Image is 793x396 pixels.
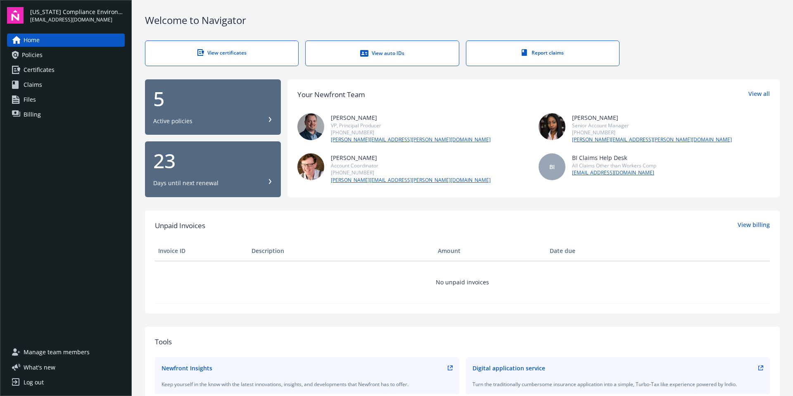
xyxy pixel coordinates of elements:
[572,113,732,122] div: [PERSON_NAME]
[153,89,273,109] div: 5
[7,78,125,91] a: Claims
[155,261,770,303] td: No unpaid invoices
[145,41,299,66] a: View certificates
[24,93,36,106] span: Files
[572,129,732,136] div: [PHONE_NUMBER]
[7,7,24,24] img: navigator-logo.svg
[145,141,281,197] button: 23Days until next renewal
[30,16,125,24] span: [EMAIL_ADDRESS][DOMAIN_NAME]
[153,179,218,187] div: Days until next renewal
[7,108,125,121] a: Billing
[24,376,44,389] div: Log out
[539,113,565,140] img: photo
[7,63,125,76] a: Certificates
[546,241,640,261] th: Date due
[155,241,248,261] th: Invoice ID
[161,364,212,372] div: Newfront Insights
[483,49,603,56] div: Report claims
[7,48,125,62] a: Policies
[466,41,620,66] a: Report claims
[7,346,125,359] a: Manage team members
[434,241,546,261] th: Amount
[161,381,453,388] div: Keep yourself in the know with the latest innovations, insights, and developments that Newfront h...
[30,7,125,16] span: [US_STATE] Compliance Environmental, LLC
[162,49,282,56] div: View certificates
[549,162,555,171] span: BI
[297,89,365,100] div: Your Newfront Team
[153,151,273,171] div: 23
[30,7,125,24] button: [US_STATE] Compliance Environmental, LLC[EMAIL_ADDRESS][DOMAIN_NAME]
[572,162,656,169] div: All Claims Other than Workers Comp
[331,162,491,169] div: Account Coordinator
[572,136,732,143] a: [PERSON_NAME][EMAIL_ADDRESS][PERSON_NAME][DOMAIN_NAME]
[331,129,491,136] div: [PHONE_NUMBER]
[297,113,324,140] img: photo
[331,153,491,162] div: [PERSON_NAME]
[331,136,491,143] a: [PERSON_NAME][EMAIL_ADDRESS][PERSON_NAME][DOMAIN_NAME]
[7,93,125,106] a: Files
[305,41,459,66] a: View auto IDs
[145,79,281,135] button: 5Active policies
[297,153,324,180] img: photo
[738,220,770,231] a: View billing
[22,48,43,62] span: Policies
[153,117,192,125] div: Active policies
[155,336,770,347] div: Tools
[331,177,491,184] a: [PERSON_NAME][EMAIL_ADDRESS][PERSON_NAME][DOMAIN_NAME]
[145,13,780,27] div: Welcome to Navigator
[322,49,442,57] div: View auto IDs
[472,364,545,372] div: Digital application service
[24,346,90,359] span: Manage team members
[572,153,656,162] div: BI Claims Help Desk
[24,63,55,76] span: Certificates
[155,220,205,231] span: Unpaid Invoices
[331,113,491,122] div: [PERSON_NAME]
[248,241,434,261] th: Description
[24,33,40,47] span: Home
[24,78,42,91] span: Claims
[572,122,732,129] div: Senior Account Manager
[24,363,55,372] span: What ' s new
[24,108,41,121] span: Billing
[331,169,491,176] div: [PHONE_NUMBER]
[472,381,764,388] div: Turn the traditionally cumbersome insurance application into a simple, Turbo-Tax like experience ...
[7,363,69,372] button: What's new
[748,89,770,100] a: View all
[331,122,491,129] div: VP, Principal Producer
[7,33,125,47] a: Home
[572,169,656,177] a: [EMAIL_ADDRESS][DOMAIN_NAME]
